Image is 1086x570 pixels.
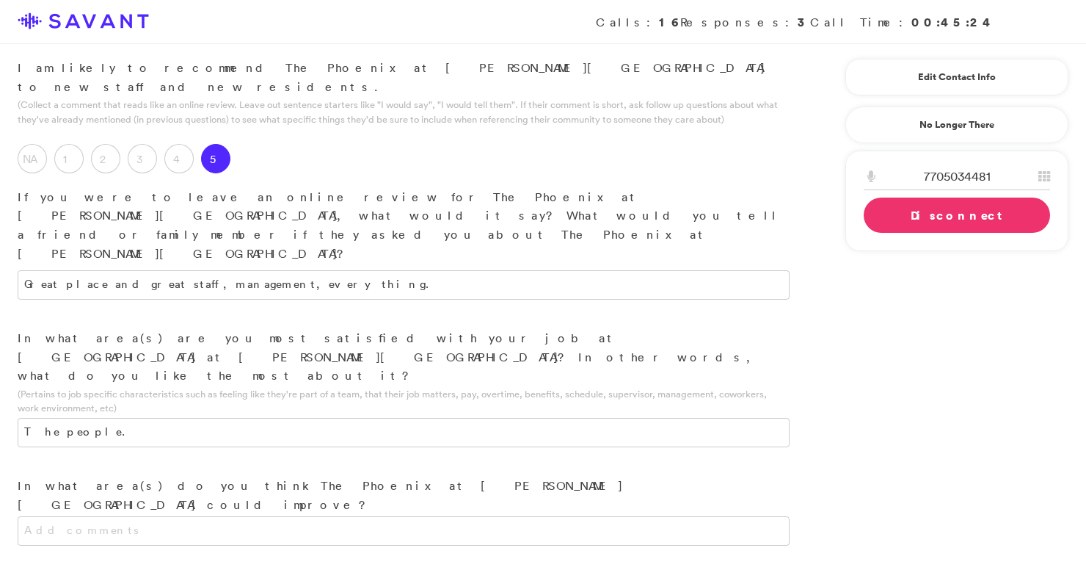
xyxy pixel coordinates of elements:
[18,144,47,173] label: NA
[201,144,230,173] label: 5
[864,65,1050,89] a: Edit Contact Info
[18,188,790,263] p: If you were to leave an online review for The Phoenix at [PERSON_NAME][GEOGRAPHIC_DATA], what wou...
[659,14,680,30] strong: 16
[91,144,120,173] label: 2
[164,144,194,173] label: 4
[798,14,810,30] strong: 3
[845,107,1068,143] a: No Longer There
[18,329,790,386] p: In what area(s) are you most satisfied with your job at [GEOGRAPHIC_DATA] at [PERSON_NAME][GEOGRA...
[18,59,790,96] p: I am likely to recommend The Phoenix at [PERSON_NAME][GEOGRAPHIC_DATA] to new staff and new resid...
[18,477,790,514] p: In what area(s) do you think The Phoenix at [PERSON_NAME][GEOGRAPHIC_DATA] could improve?
[54,144,84,173] label: 1
[18,387,790,415] p: (Pertains to job specific characteristics such as feeling like they're part of a team, that their...
[864,198,1050,233] a: Disconnect
[18,98,790,126] p: (Collect a comment that reads like an online review. Leave out sentence starters like "I would sa...
[128,144,157,173] label: 3
[911,14,995,30] strong: 00:45:24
